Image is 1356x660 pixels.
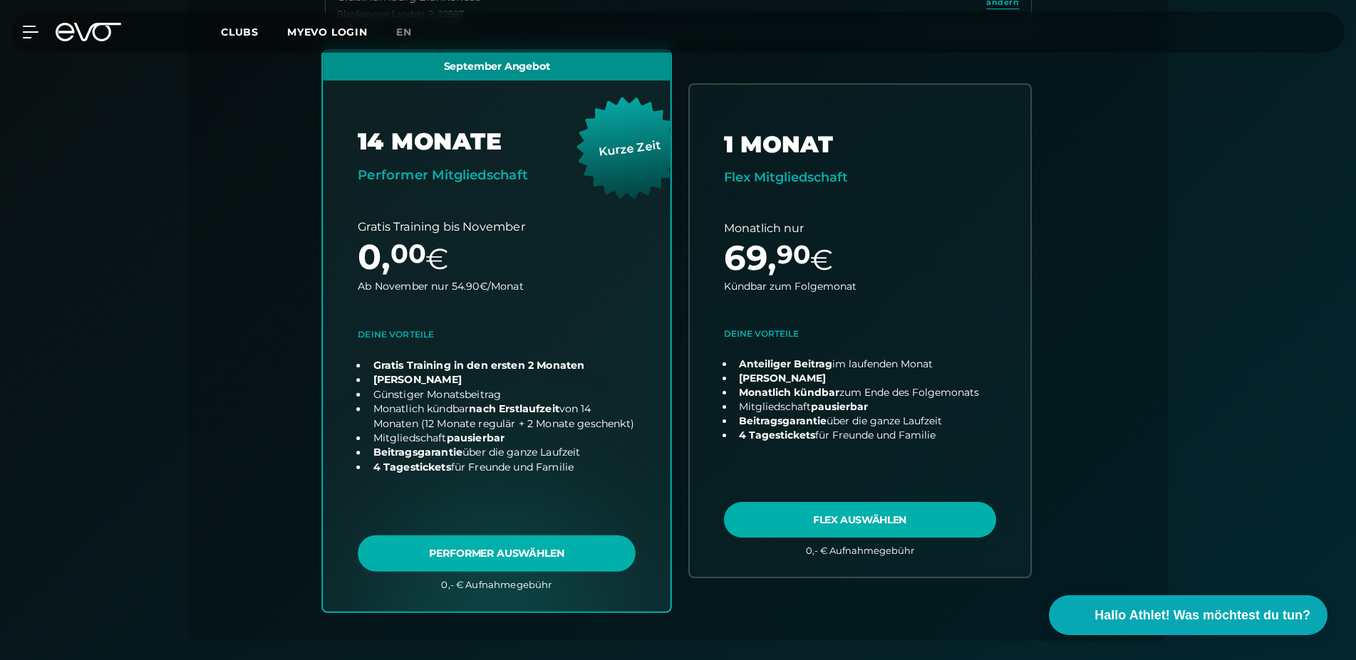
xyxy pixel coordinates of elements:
a: Clubs [221,25,287,38]
a: MYEVO LOGIN [287,26,368,38]
span: Hallo Athlet! Was möchtest du tun? [1094,606,1310,625]
span: Clubs [221,26,259,38]
a: en [396,24,429,41]
button: Hallo Athlet! Was möchtest du tun? [1049,595,1327,635]
a: choose plan [323,51,671,611]
a: choose plan [690,85,1030,577]
span: en [396,26,412,38]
